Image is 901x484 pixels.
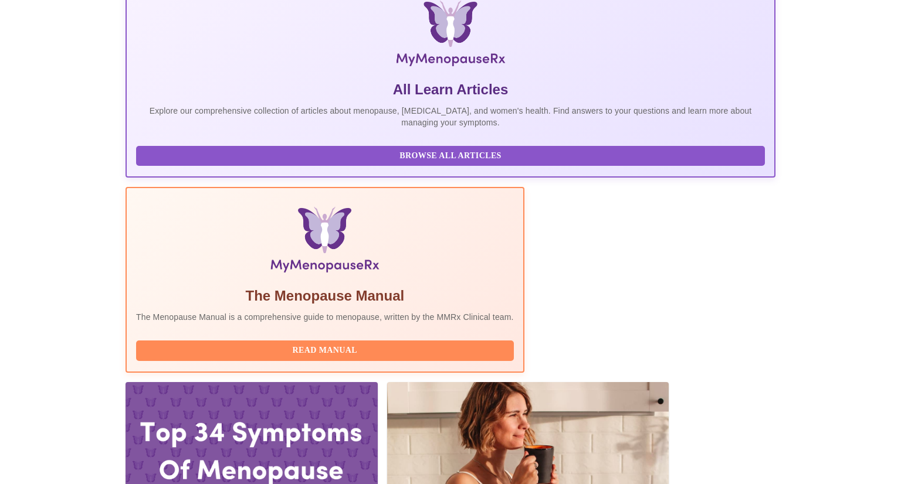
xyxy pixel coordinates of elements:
p: Explore our comprehensive collection of articles about menopause, [MEDICAL_DATA], and women's hea... [136,105,765,128]
span: Browse All Articles [148,149,753,163]
span: Read Manual [148,343,502,358]
h5: All Learn Articles [136,80,765,99]
a: Browse All Articles [136,150,768,160]
h5: The Menopause Manual [136,287,514,305]
img: Menopause Manual [196,207,453,277]
img: MyMenopauseRx Logo [233,1,667,71]
a: Read Manual [136,345,517,355]
button: Read Manual [136,340,514,361]
button: Browse All Articles [136,146,765,166]
p: The Menopause Manual is a comprehensive guide to menopause, written by the MMRx Clinical team. [136,311,514,323]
